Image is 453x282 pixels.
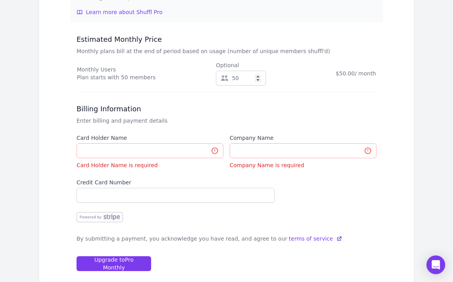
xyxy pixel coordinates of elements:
iframe: Secure card payment input frame [82,191,269,199]
label: Credit Card Number [77,178,275,186]
label: Company Name [230,134,273,142]
p: Company Name is required [230,161,376,169]
h3: Estimated Monthly Price [77,35,376,44]
p: Card Holder Name is required [77,161,223,169]
span: Plan starts with 50 members [77,73,215,81]
span: terms of service [289,235,333,243]
span: Optional [216,61,239,69]
span: Monthly Users [77,66,215,73]
p: Monthly plans bill at the end of period based on usage (number of unique members shuffl'd) [77,47,376,55]
p: Enter billing and payment details [77,117,376,125]
label: Card Holder Name [77,134,127,142]
h3: Billing Information [77,104,376,114]
div: Upgrade to Pro Monthly [83,256,144,271]
span: $50.00 / month [305,70,376,77]
a: Learn more about Shuffl Pro [77,8,376,16]
button: Upgrade toPro Monthly [77,256,151,271]
span: By submitting a payment, you acknowledge you have read, and agree to our [77,235,287,243]
span: Learn more about Shuffl Pro [86,8,162,16]
div: Open Intercom Messenger [426,255,445,274]
a: terms of service [289,235,342,243]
